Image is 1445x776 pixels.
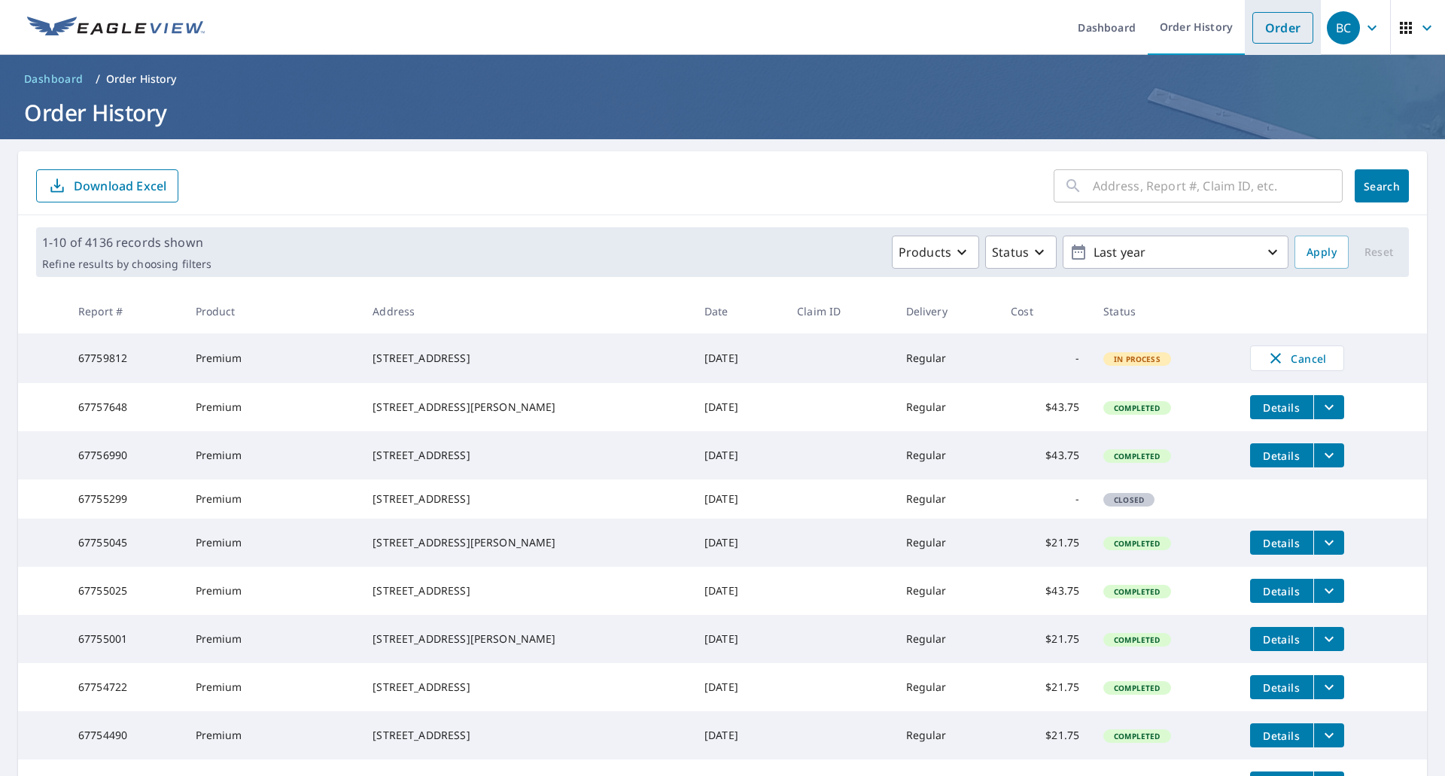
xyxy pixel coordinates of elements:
[894,519,999,567] td: Regular
[1105,495,1153,505] span: Closed
[1313,723,1344,747] button: filesDropdownBtn-67754490
[999,519,1091,567] td: $21.75
[1250,345,1344,371] button: Cancel
[1105,403,1169,413] span: Completed
[184,479,361,519] td: Premium
[106,72,177,87] p: Order History
[899,243,951,261] p: Products
[42,257,211,271] p: Refine results by choosing filters
[1294,236,1349,269] button: Apply
[999,289,1091,333] th: Cost
[894,567,999,615] td: Regular
[373,535,680,550] div: [STREET_ADDRESS][PERSON_NAME]
[373,728,680,743] div: [STREET_ADDRESS]
[1259,584,1304,598] span: Details
[894,431,999,479] td: Regular
[1367,179,1397,193] span: Search
[360,289,692,333] th: Address
[24,72,84,87] span: Dashboard
[1259,729,1304,743] span: Details
[692,289,785,333] th: Date
[1313,675,1344,699] button: filesDropdownBtn-67754722
[1250,675,1313,699] button: detailsBtn-67754722
[692,431,785,479] td: [DATE]
[18,67,90,91] a: Dashboard
[18,97,1427,128] h1: Order History
[894,289,999,333] th: Delivery
[999,663,1091,711] td: $21.75
[1105,354,1170,364] span: In Process
[74,178,166,194] p: Download Excel
[373,631,680,647] div: [STREET_ADDRESS][PERSON_NAME]
[692,333,785,383] td: [DATE]
[1250,395,1313,419] button: detailsBtn-67757648
[184,383,361,431] td: Premium
[373,448,680,463] div: [STREET_ADDRESS]
[999,479,1091,519] td: -
[892,236,979,269] button: Products
[66,383,184,431] td: 67757648
[1105,586,1169,597] span: Completed
[894,711,999,759] td: Regular
[692,519,785,567] td: [DATE]
[1105,538,1169,549] span: Completed
[894,615,999,663] td: Regular
[184,711,361,759] td: Premium
[985,236,1057,269] button: Status
[1105,683,1169,693] span: Completed
[1250,627,1313,651] button: detailsBtn-67755001
[66,567,184,615] td: 67755025
[373,680,680,695] div: [STREET_ADDRESS]
[1266,349,1328,367] span: Cancel
[894,479,999,519] td: Regular
[1259,680,1304,695] span: Details
[692,479,785,519] td: [DATE]
[36,169,178,202] button: Download Excel
[999,711,1091,759] td: $21.75
[184,663,361,711] td: Premium
[692,711,785,759] td: [DATE]
[373,491,680,507] div: [STREET_ADDRESS]
[999,333,1091,383] td: -
[184,333,361,383] td: Premium
[1313,579,1344,603] button: filesDropdownBtn-67755025
[373,351,680,366] div: [STREET_ADDRESS]
[66,711,184,759] td: 67754490
[373,583,680,598] div: [STREET_ADDRESS]
[785,289,893,333] th: Claim ID
[894,383,999,431] td: Regular
[1250,531,1313,555] button: detailsBtn-67755045
[692,663,785,711] td: [DATE]
[1313,443,1344,467] button: filesDropdownBtn-67756990
[1259,632,1304,647] span: Details
[1307,243,1337,262] span: Apply
[66,519,184,567] td: 67755045
[18,67,1427,91] nav: breadcrumb
[1088,239,1264,266] p: Last year
[999,567,1091,615] td: $43.75
[1313,627,1344,651] button: filesDropdownBtn-67755001
[1091,289,1237,333] th: Status
[96,70,100,88] li: /
[184,289,361,333] th: Product
[1250,579,1313,603] button: detailsBtn-67755025
[1250,443,1313,467] button: detailsBtn-67756990
[42,233,211,251] p: 1-10 of 4136 records shown
[1105,634,1169,645] span: Completed
[1250,723,1313,747] button: detailsBtn-67754490
[1252,12,1313,44] a: Order
[66,663,184,711] td: 67754722
[66,333,184,383] td: 67759812
[1313,395,1344,419] button: filesDropdownBtn-67757648
[1259,400,1304,415] span: Details
[1313,531,1344,555] button: filesDropdownBtn-67755045
[184,567,361,615] td: Premium
[692,567,785,615] td: [DATE]
[184,519,361,567] td: Premium
[1105,731,1169,741] span: Completed
[66,289,184,333] th: Report #
[692,383,785,431] td: [DATE]
[1259,449,1304,463] span: Details
[999,383,1091,431] td: $43.75
[1327,11,1360,44] div: BC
